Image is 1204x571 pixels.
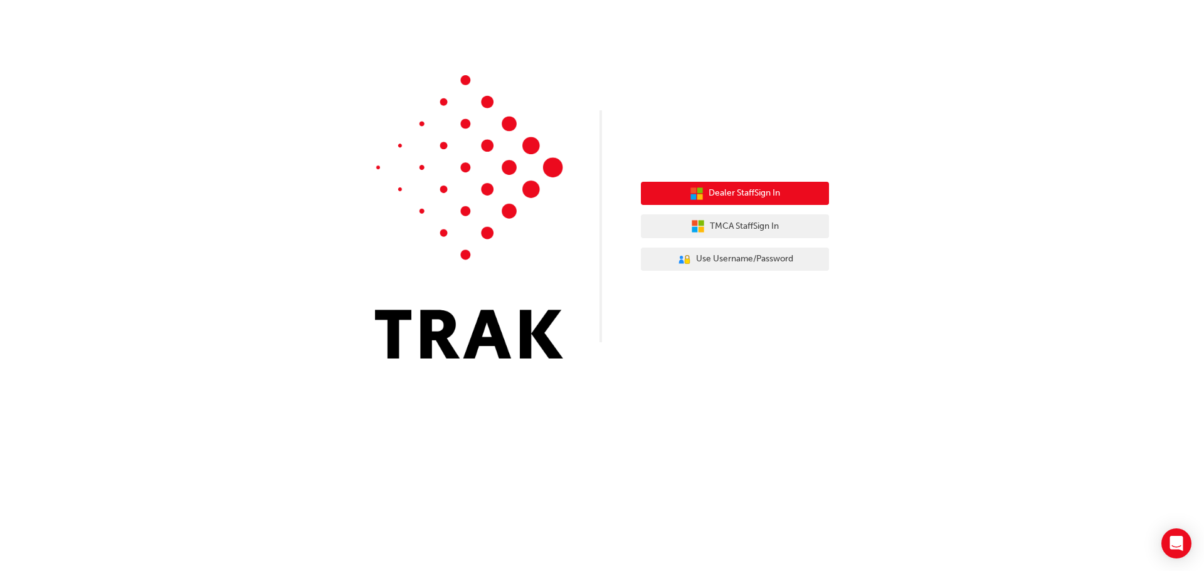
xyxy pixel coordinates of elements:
[1161,528,1191,558] div: Open Intercom Messenger
[641,214,829,238] button: TMCA StaffSign In
[709,186,780,201] span: Dealer Staff Sign In
[375,75,563,359] img: Trak
[641,182,829,206] button: Dealer StaffSign In
[696,252,793,266] span: Use Username/Password
[710,219,779,234] span: TMCA Staff Sign In
[641,248,829,271] button: Use Username/Password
